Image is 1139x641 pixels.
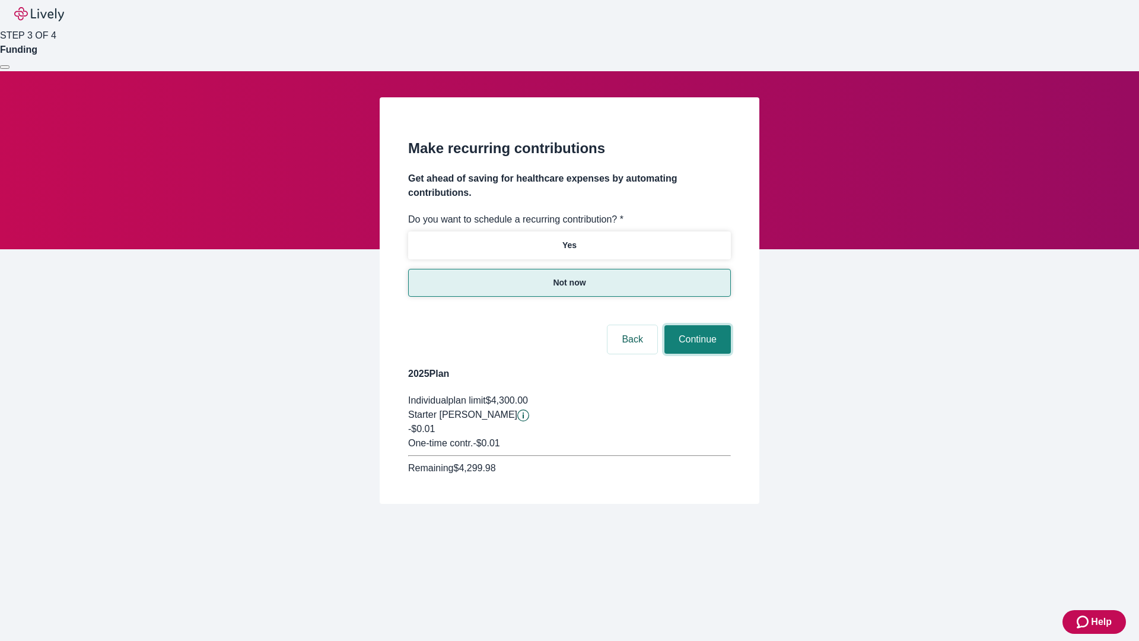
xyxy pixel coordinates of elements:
[408,463,453,473] span: Remaining
[607,325,657,354] button: Back
[408,269,731,297] button: Not now
[517,410,529,421] svg: Starter penny details
[1077,615,1091,629] svg: Zendesk support icon
[408,172,731,200] h4: Get ahead of saving for healthcare expenses by automating contributions.
[473,438,499,448] span: - $0.01
[408,410,517,420] span: Starter [PERSON_NAME]
[408,424,435,434] span: -$0.01
[408,138,731,159] h2: Make recurring contributions
[453,463,495,473] span: $4,299.98
[14,7,64,21] img: Lively
[517,410,529,421] button: Lively will contribute $0.01 to establish your account
[408,395,486,405] span: Individual plan limit
[408,367,731,381] h4: 2025 Plan
[1091,615,1112,629] span: Help
[408,438,473,448] span: One-time contr.
[408,212,623,227] label: Do you want to schedule a recurring contribution? *
[408,231,731,259] button: Yes
[664,325,731,354] button: Continue
[1062,610,1126,634] button: Zendesk support iconHelp
[486,395,528,405] span: $4,300.00
[553,277,586,289] p: Not now
[562,239,577,252] p: Yes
